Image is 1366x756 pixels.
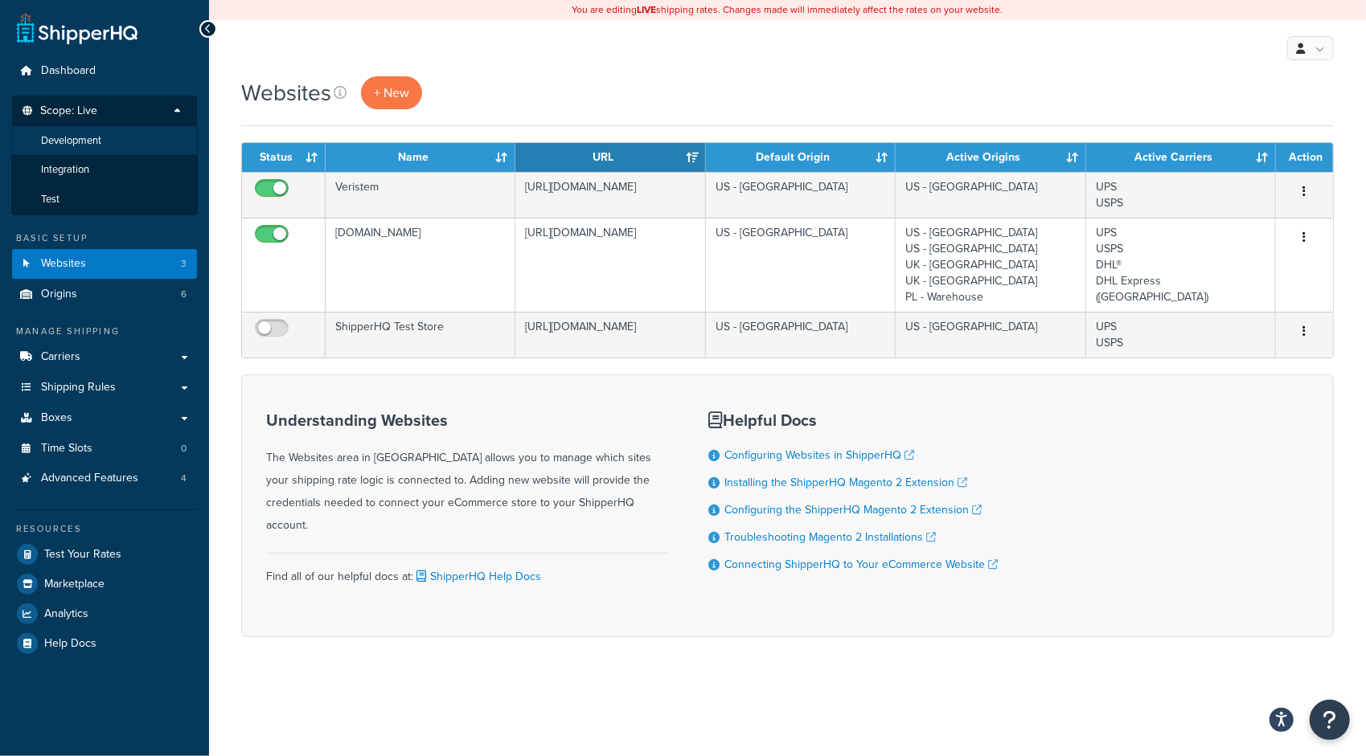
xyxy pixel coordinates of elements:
a: + New [361,76,422,109]
div: Basic Setup [12,231,197,245]
li: Test [11,185,198,215]
span: Help Docs [44,637,96,651]
td: [URL][DOMAIN_NAME] [515,218,705,312]
td: US - [GEOGRAPHIC_DATA] [706,218,896,312]
a: Analytics [12,599,197,628]
span: 6 [181,288,187,301]
td: UPS USPS DHL® DHL Express ([GEOGRAPHIC_DATA]) [1086,218,1276,312]
a: Test Your Rates [12,540,197,569]
li: Advanced Features [12,464,197,493]
a: Origins 6 [12,280,197,309]
div: Resources [12,522,197,536]
span: Carriers [41,350,80,364]
a: Connecting ShipperHQ to Your eCommerce Website [724,556,998,573]
span: Integration [41,163,89,177]
h3: Understanding Websites [266,411,668,429]
span: Scope: Live [40,104,97,118]
div: The Websites area in [GEOGRAPHIC_DATA] allows you to manage which sites your shipping rate logic ... [266,411,668,537]
a: Troubleshooting Magento 2 Installations [724,529,936,546]
td: [DOMAIN_NAME] [326,218,515,312]
a: Shipping Rules [12,373,197,403]
a: ShipperHQ Help Docs [413,568,541,585]
td: ShipperHQ Test Store [326,312,515,358]
button: Open Resource Center [1310,700,1350,740]
span: Websites [41,257,86,271]
td: US - [GEOGRAPHIC_DATA] [896,172,1085,218]
span: Test Your Rates [44,548,121,562]
a: Dashboard [12,56,197,86]
span: Dashboard [41,64,96,78]
th: Action [1276,143,1333,172]
th: Active Carriers: activate to sort column ascending [1086,143,1276,172]
span: 3 [181,257,187,271]
a: Marketplace [12,570,197,599]
li: Integration [11,155,198,185]
a: ShipperHQ Home [17,12,137,44]
td: US - [GEOGRAPHIC_DATA] US - [GEOGRAPHIC_DATA] UK - [GEOGRAPHIC_DATA] UK - [GEOGRAPHIC_DATA] PL - ... [896,218,1085,312]
a: Carriers [12,342,197,372]
a: Advanced Features 4 [12,464,197,493]
span: 4 [181,472,187,485]
th: Default Origin: activate to sort column ascending [706,143,896,172]
td: US - [GEOGRAPHIC_DATA] [896,312,1085,358]
a: Websites 3 [12,249,197,279]
li: Time Slots [12,434,197,464]
span: Development [41,134,101,148]
td: UPS USPS [1086,312,1276,358]
th: Active Origins: activate to sort column ascending [896,143,1085,172]
td: [URL][DOMAIN_NAME] [515,312,705,358]
div: Find all of our helpful docs at: [266,553,668,588]
td: US - [GEOGRAPHIC_DATA] [706,172,896,218]
li: Origins [12,280,197,309]
span: Time Slots [41,442,92,456]
span: Analytics [44,607,88,621]
td: UPS USPS [1086,172,1276,218]
span: Advanced Features [41,472,138,485]
td: Veristem [326,172,515,218]
a: Help Docs [12,629,197,658]
a: Configuring Websites in ShipperHQ [724,447,914,464]
th: Status: activate to sort column ascending [242,143,326,172]
a: Time Slots 0 [12,434,197,464]
span: Boxes [41,411,72,425]
span: Marketplace [44,578,105,591]
h3: Helpful Docs [708,411,998,429]
li: Websites [12,249,197,279]
div: Manage Shipping [12,325,197,338]
a: Configuring the ShipperHQ Magento 2 Extension [724,501,982,518]
td: US - [GEOGRAPHIC_DATA] [706,312,896,358]
h1: Websites [241,77,331,108]
span: Shipping Rules [41,381,116,394]
li: Development [11,126,198,156]
b: LIVE [638,2,657,17]
span: Origins [41,288,77,301]
span: + New [374,84,409,102]
td: [URL][DOMAIN_NAME] [515,172,705,218]
a: Installing the ShipperHQ Magento 2 Extension [724,474,967,491]
th: URL: activate to sort column ascending [515,143,705,172]
a: Boxes [12,403,197,433]
span: Test [41,193,59,206]
th: Name: activate to sort column ascending [326,143,515,172]
span: 0 [181,442,187,456]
